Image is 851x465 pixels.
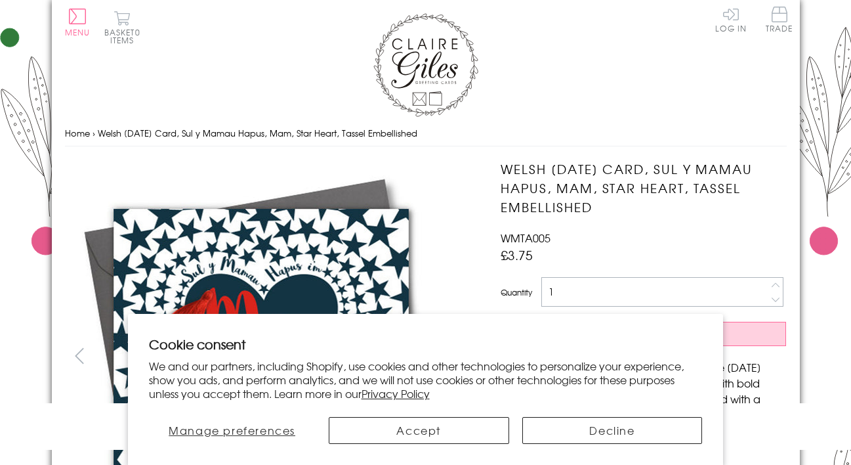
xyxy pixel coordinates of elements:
[522,417,703,444] button: Decline
[65,26,91,38] span: Menu
[65,127,90,139] a: Home
[329,417,509,444] button: Accept
[362,386,430,401] a: Privacy Policy
[149,417,316,444] button: Manage preferences
[373,13,478,117] img: Claire Giles Greetings Cards
[715,7,747,32] a: Log In
[501,230,550,246] span: WMTA005
[766,7,793,35] a: Trade
[149,359,703,400] p: We and our partners, including Shopify, use cookies and other technologies to personalize your ex...
[501,160,786,216] h1: Welsh [DATE] Card, Sul y Mamau Hapus, Mam, Star Heart, Tassel Embellished
[98,127,417,139] span: Welsh [DATE] Card, Sul y Mamau Hapus, Mam, Star Heart, Tassel Embellished
[766,7,793,32] span: Trade
[104,11,140,44] button: Basket0 items
[169,422,295,438] span: Manage preferences
[65,341,94,370] button: prev
[149,335,703,353] h2: Cookie consent
[65,9,91,36] button: Menu
[110,26,140,46] span: 0 items
[93,127,95,139] span: ›
[501,246,533,264] span: £3.75
[501,286,532,298] label: Quantity
[65,120,787,147] nav: breadcrumbs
